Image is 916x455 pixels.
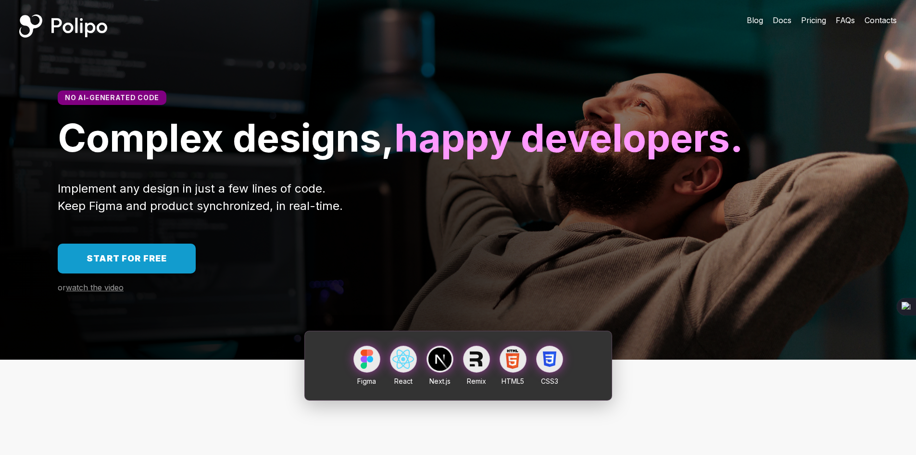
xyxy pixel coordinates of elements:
span: happy developers. [394,114,743,161]
a: orwatch the video [58,283,124,292]
a: Start for free [58,244,196,273]
span: Start for free [87,253,167,263]
span: Next.js [429,377,451,385]
span: Pricing [801,15,826,25]
span: Blog [747,15,763,25]
span: Implement any design in just a few lines of code. Keep Figma and product synchronized, in real-time. [58,182,343,213]
a: Contacts [865,14,897,26]
span: Docs [773,15,791,25]
a: Blog [747,14,763,26]
span: CSS3 [541,377,558,385]
a: Docs [773,14,791,26]
span: React [394,377,413,385]
a: Pricing [801,14,826,26]
span: Remix [467,377,486,385]
span: Figma [357,377,376,385]
span: or [58,283,66,292]
span: Complex designs, [58,114,394,161]
span: No AI-generated code [65,93,159,102]
span: HTML5 [502,377,524,385]
span: FAQs [836,15,855,25]
span: watch the video [66,283,124,292]
span: Contacts [865,15,897,25]
a: FAQs [836,14,855,26]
